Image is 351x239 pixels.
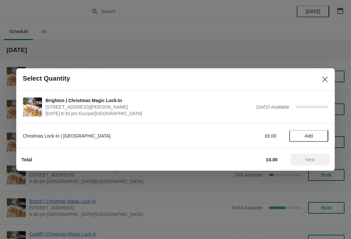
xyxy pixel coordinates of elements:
[216,133,276,139] div: £0.00
[45,110,253,117] span: [DATE] 6:30 pm Europe/[GEOGRAPHIC_DATA]
[23,98,42,116] img: Brighton | Christmas Magic Lock-In | 41 Gardner St, Brighton, BN1 1UN | November 13 | 6:30 pm Eur...
[45,104,253,110] span: [STREET_ADDRESS][PERSON_NAME]
[289,130,328,142] button: Add
[266,157,278,162] strong: £0.00
[21,157,32,162] strong: Total
[23,75,70,82] h2: Select Quantity
[305,133,313,139] span: Add
[319,73,331,85] button: Close
[23,133,203,139] div: Christmas Lock-In | [GEOGRAPHIC_DATA]
[256,104,289,110] span: 10 of 10 Available
[45,97,253,104] span: Brighton | Christmas Magic Lock-In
